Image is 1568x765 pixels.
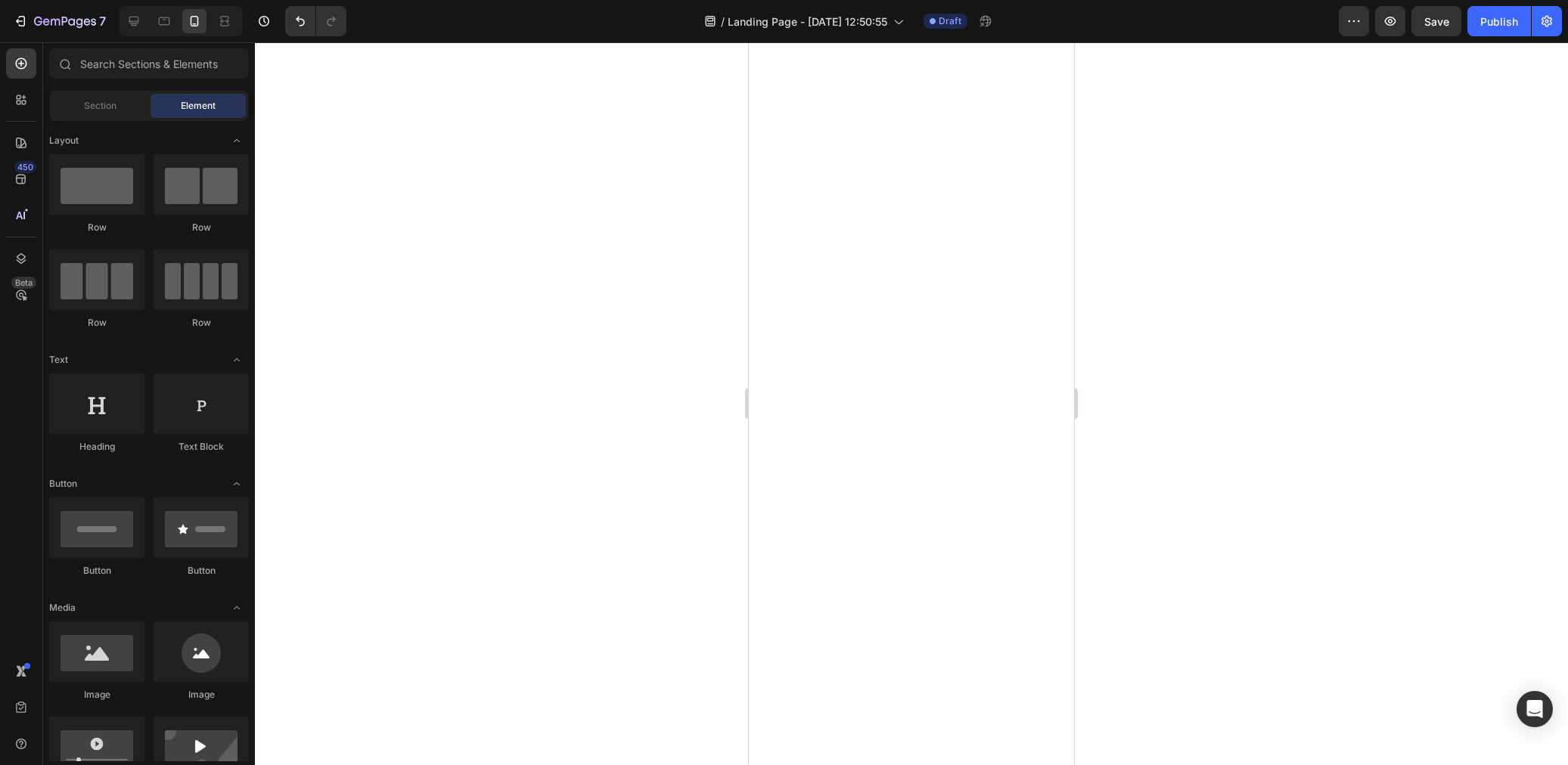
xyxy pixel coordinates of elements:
[49,134,79,147] span: Layout
[1411,6,1461,36] button: Save
[14,161,36,173] div: 450
[49,477,77,491] span: Button
[49,221,144,234] div: Row
[285,6,346,36] div: Undo/Redo
[154,316,249,330] div: Row
[49,564,144,578] div: Button
[154,440,249,454] div: Text Block
[11,277,36,289] div: Beta
[1517,691,1553,727] div: Open Intercom Messenger
[181,99,216,113] span: Element
[721,14,725,29] span: /
[1424,15,1449,28] span: Save
[154,221,249,234] div: Row
[49,601,76,615] span: Media
[49,316,144,330] div: Row
[939,14,961,28] span: Draft
[225,596,249,620] span: Toggle open
[154,688,249,702] div: Image
[49,353,68,367] span: Text
[225,129,249,153] span: Toggle open
[6,6,113,36] button: 7
[225,348,249,372] span: Toggle open
[49,48,249,79] input: Search Sections & Elements
[154,564,249,578] div: Button
[84,99,116,113] span: Section
[728,14,887,29] span: Landing Page - [DATE] 12:50:55
[49,440,144,454] div: Heading
[99,12,106,30] p: 7
[225,472,249,496] span: Toggle open
[1480,14,1518,29] div: Publish
[749,42,1074,765] iframe: Design area
[1467,6,1531,36] button: Publish
[49,688,144,702] div: Image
